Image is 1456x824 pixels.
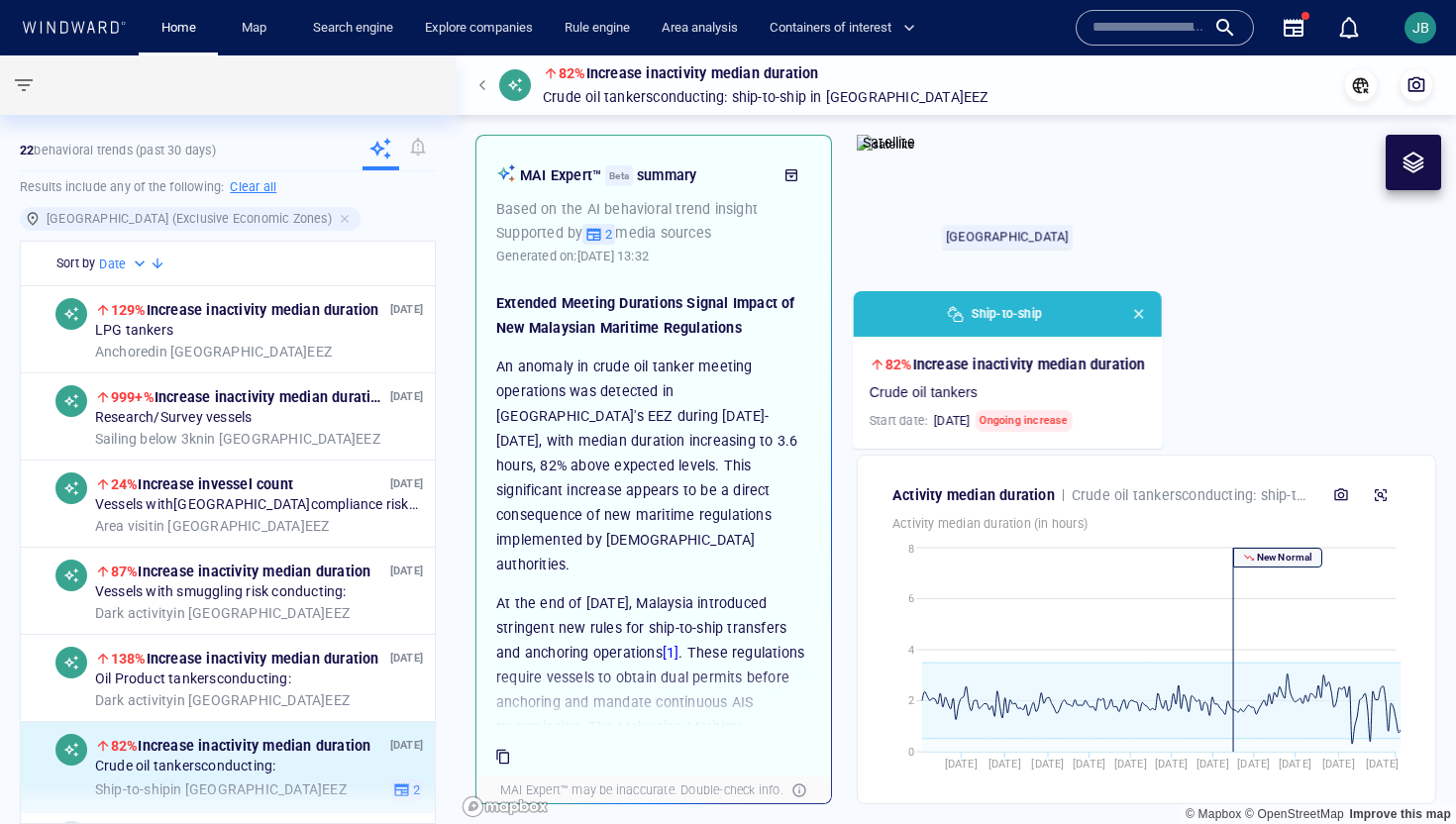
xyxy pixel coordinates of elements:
[147,11,210,46] button: Home
[496,291,811,341] h3: Extended Meeting Durations Signal Impact of New Malaysian Maritime Regulations
[99,255,126,274] h6: Date
[95,497,423,515] span: Vessels with [GEOGRAPHIC_DATA] compliance risks conducting:
[1186,807,1241,821] a: Mapbox
[496,355,811,577] p: An anomaly in crude oil tanker meeting operations was detected in [GEOGRAPHIC_DATA]'s EEZ during ...
[47,209,332,229] h6: [GEOGRAPHIC_DATA] (Exclusive Economic Zones)
[111,564,139,579] span: 87%
[1401,8,1440,48] button: JB
[95,410,253,428] span: Research/Survey vessels
[1114,758,1147,771] tspan: [DATE]
[908,543,914,556] tspan: 8
[1366,758,1399,771] tspan: [DATE]
[557,11,638,46] a: Rule engine
[1073,758,1105,771] tspan: [DATE]
[908,694,914,707] tspan: 2
[111,302,379,318] span: Increase in activity median duration
[762,11,932,46] button: Containers of interest
[111,651,379,667] span: Increase in activity median duration
[230,177,276,197] h6: Clear all
[111,651,147,667] span: 138%
[95,344,156,360] span: Anchored
[95,671,291,689] span: Oil Product tankers conducting:
[226,11,289,46] button: Map
[885,357,913,372] span: 82%
[602,226,612,244] span: 2
[95,518,330,536] span: in [GEOGRAPHIC_DATA] EEZ
[154,11,204,46] a: Home
[988,758,1021,771] tspan: [DATE]
[20,143,34,157] strong: 22
[543,85,989,109] p: Crude oil tankers conducting: in [GEOGRAPHIC_DATA] EEZ
[95,759,276,776] span: Crude oil tankers conducting:
[496,197,811,221] p: Based on the AI behavioral trend insight
[390,301,423,320] p: [DATE]
[496,591,811,814] p: At the end of [DATE], Malaysia introduced stringent new rules for ship-to-ship transfers and anch...
[234,11,281,46] a: Map
[1255,551,1313,565] p: New Normal
[1372,735,1441,809] iframe: Chat
[390,563,423,581] p: [DATE]
[892,483,1055,507] p: Activity median duration
[885,357,1146,372] span: Increase in activity median duration
[95,431,380,449] span: in [GEOGRAPHIC_DATA] EEZ
[56,254,95,273] h6: Sort by
[390,779,423,801] button: 2
[971,304,1041,324] span: Ship-to-ship
[1322,758,1355,771] tspan: [DATE]
[857,135,915,154] img: satellite
[945,758,978,771] tspan: [DATE]
[770,17,915,40] span: Containers of interest
[20,207,361,231] div: [GEOGRAPHIC_DATA] (Exclusive Economic Zones)
[390,737,423,756] p: [DATE]
[934,411,970,431] h6: [DATE]
[1349,807,1451,821] a: Map feedback
[95,605,350,623] span: in [GEOGRAPHIC_DATA] EEZ
[417,11,541,46] button: Explore companies
[1196,758,1229,771] tspan: [DATE]
[663,645,679,661] a: [1]
[111,389,155,405] span: 999+%
[1337,16,1361,40] div: Notification center
[496,221,811,245] p: Supported by media sources
[1245,807,1344,821] a: OpenStreetMap
[305,11,401,46] a: Search engine
[95,692,174,708] span: Dark activity
[111,476,139,492] span: 24%
[863,131,915,154] p: Satellite
[95,781,170,797] span: Ship-to-ship
[1072,483,1306,507] p: Crude oil tankers conducting: in [GEOGRAPHIC_DATA] EEZ
[976,410,1072,432] span: Ongoing increase
[456,55,1456,824] canvas: Map
[892,515,1401,533] p: Activity median duration (in hours)
[908,746,914,759] tspan: 0
[908,592,914,605] tspan: 6
[111,476,293,492] span: Increase in vessel count
[111,564,371,579] span: Increase in activity median duration
[732,85,806,109] span: Ship-to-ship
[111,738,371,754] span: Increase in activity median duration
[99,255,150,274] div: Date
[462,795,549,818] a: Mapbox logo
[111,302,147,318] span: 129%
[390,650,423,669] p: [DATE]
[95,692,350,710] span: in [GEOGRAPHIC_DATA] EEZ
[20,171,436,203] h6: Results include any of the following:
[654,11,746,46] a: Area analysis
[1261,487,1335,503] span: Ship-to-ship
[577,249,649,263] span: [DATE] 13:32
[95,605,174,621] span: Dark activity
[95,431,204,447] span: Sailing below 3kn
[95,518,154,534] span: Area visit
[559,65,819,81] span: Increase in activity median duration
[390,388,423,407] p: [DATE]
[496,246,649,267] p: Generated on:
[520,163,770,187] p: MAI Expert™ summary
[1412,20,1429,36] span: JB
[410,781,420,799] span: 2
[95,344,332,361] span: in [GEOGRAPHIC_DATA] EEZ
[95,323,173,341] span: LPG tankers
[582,224,615,246] button: 2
